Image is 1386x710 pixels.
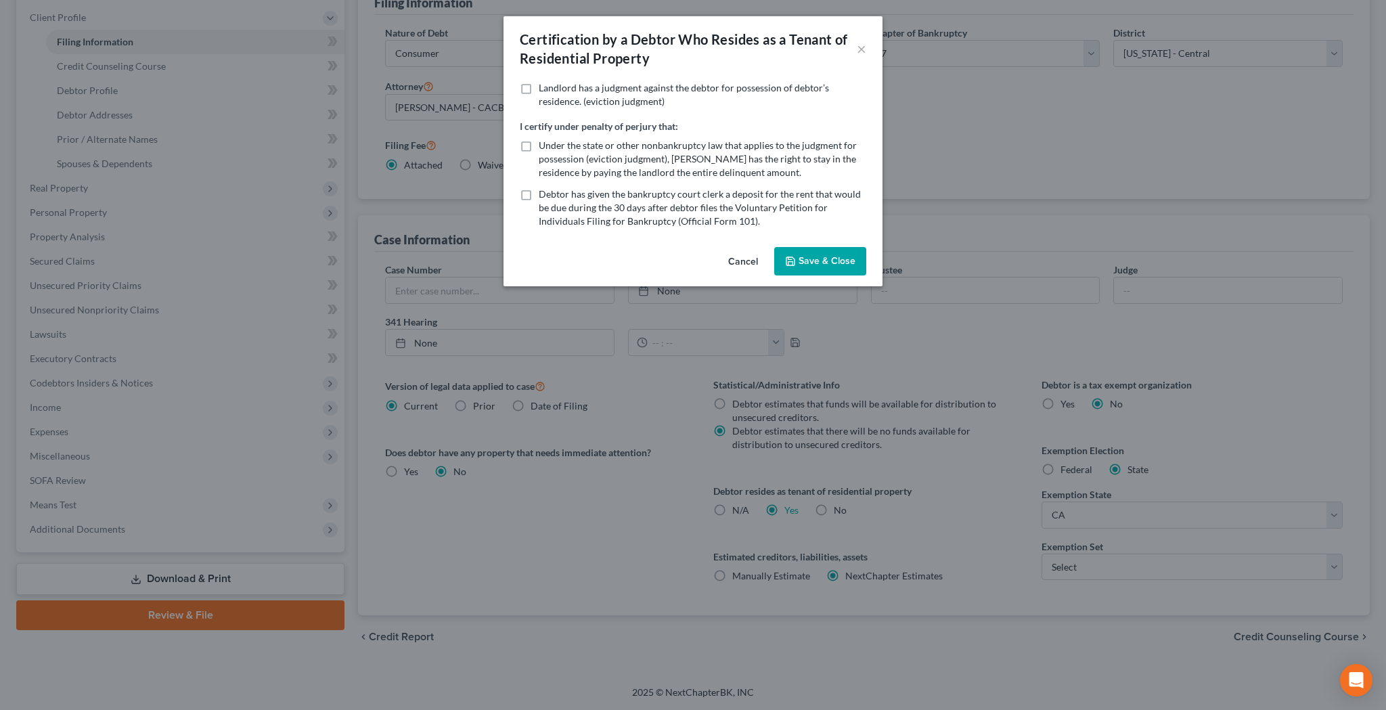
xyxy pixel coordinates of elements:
[539,82,829,107] span: Landlord has a judgment against the debtor for possession of debtor’s residence. (eviction judgment)
[539,139,857,178] span: Under the state or other nonbankruptcy law that applies to the judgment for possession (eviction ...
[717,248,769,275] button: Cancel
[520,30,857,68] div: Certification by a Debtor Who Resides as a Tenant of Residential Property
[539,188,861,227] span: Debtor has given the bankruptcy court clerk a deposit for the rent that would be due during the 3...
[774,247,866,275] button: Save & Close
[857,41,866,57] button: ×
[520,119,678,133] label: I certify under penalty of perjury that:
[1340,664,1372,696] div: Open Intercom Messenger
